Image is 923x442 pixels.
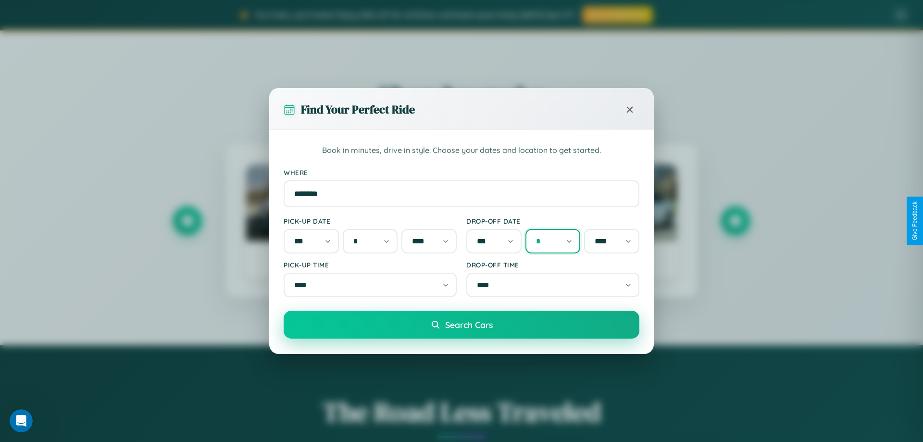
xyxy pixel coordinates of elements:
label: Where [284,168,639,177]
button: Search Cars [284,311,639,339]
span: Search Cars [445,319,493,330]
label: Pick-up Date [284,217,457,225]
label: Drop-off Time [466,261,639,269]
label: Drop-off Date [466,217,639,225]
p: Book in minutes, drive in style. Choose your dates and location to get started. [284,144,639,157]
label: Pick-up Time [284,261,457,269]
h3: Find Your Perfect Ride [301,101,415,117]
